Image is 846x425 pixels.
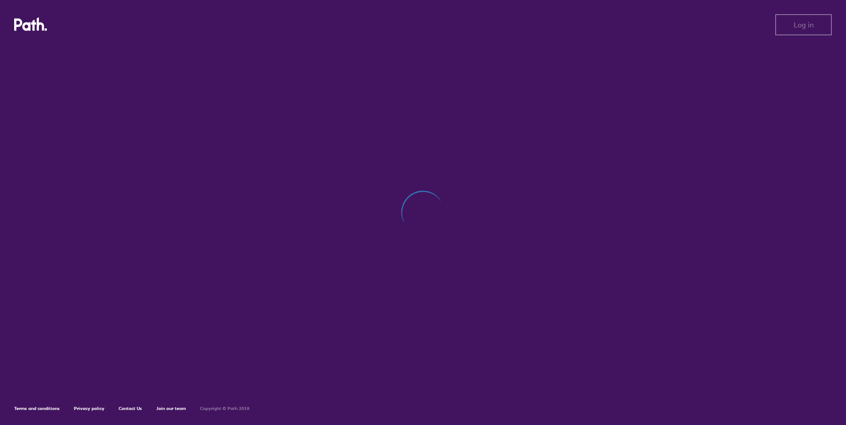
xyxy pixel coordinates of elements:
[14,406,60,411] a: Terms and conditions
[794,21,814,29] span: Log in
[74,406,104,411] a: Privacy policy
[775,14,832,35] button: Log in
[200,406,250,411] h6: Copyright © Path 2018
[119,406,142,411] a: Contact Us
[156,406,186,411] a: Join our team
